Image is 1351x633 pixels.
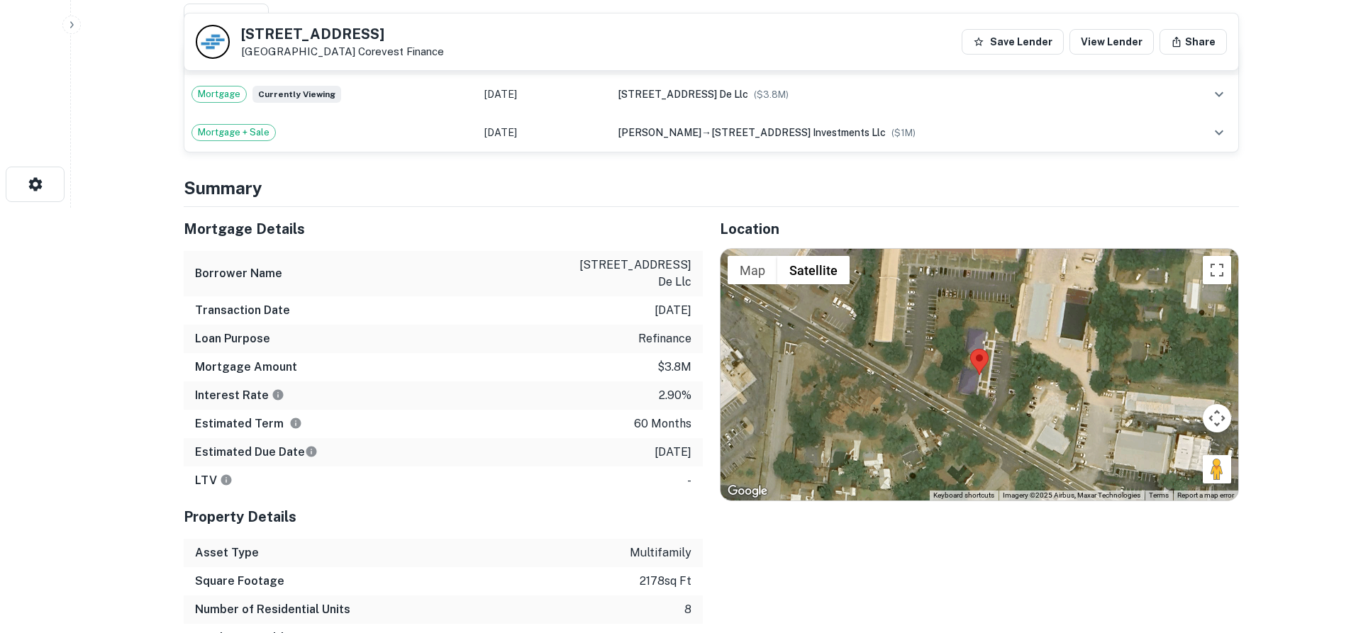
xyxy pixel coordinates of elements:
h6: Estimated Term [195,415,302,432]
h5: Property Details [184,506,703,527]
span: Mortgage [192,87,246,101]
svg: LTVs displayed on the website are for informational purposes only and may be reported incorrectly... [220,474,233,486]
h5: Mortgage Details [184,218,703,240]
button: Share [1160,29,1227,55]
h6: LTV [195,472,233,489]
h5: [STREET_ADDRESS] [241,27,444,41]
p: 60 months [634,415,691,432]
button: Show satellite imagery [777,256,850,284]
span: Imagery ©2025 Airbus, Maxar Technologies [1003,491,1140,499]
span: Currently viewing [252,86,341,103]
p: [GEOGRAPHIC_DATA] [241,45,444,58]
p: [DATE] [655,444,691,461]
p: refinance [638,330,691,347]
h6: Mortgage Amount [195,359,297,376]
button: expand row [1207,82,1231,106]
h6: Transaction Date [195,302,290,319]
a: View Lender [1069,29,1154,55]
p: 2.90% [659,387,691,404]
img: Google [724,482,771,500]
p: 8 [684,601,691,618]
p: [DATE] [655,302,691,319]
p: multifamily [630,544,691,561]
button: Toggle fullscreen view [1203,256,1231,284]
h6: Borrower Name [195,265,282,282]
h6: Interest Rate [195,387,284,404]
button: Drag Pegman onto the map to open Street View [1203,455,1231,483]
h4: Summary [184,175,1239,201]
td: [DATE] [477,113,611,152]
button: expand row [1207,121,1231,145]
a: Corevest Finance [358,45,444,57]
span: [STREET_ADDRESS] de llc [618,89,748,100]
div: → [618,125,1162,140]
p: $3.8m [657,359,691,376]
h6: Asset Type [195,544,259,561]
a: Report a map error [1177,491,1234,499]
h6: Square Footage [195,573,284,590]
button: Keyboard shortcuts [933,491,994,500]
a: Open this area in Google Maps (opens a new window) [724,482,771,500]
svg: The interest rates displayed on the website are for informational purposes only and may be report... [272,388,284,401]
h6: Loan Purpose [195,330,270,347]
button: Show street map [728,256,777,284]
h6: Number of Residential Units [195,601,350,618]
button: Save Lender [962,29,1064,55]
a: Terms (opens in new tab) [1149,491,1169,499]
h6: Estimated Due Date [195,444,318,461]
p: [STREET_ADDRESS] de llc [564,257,691,291]
div: All Types [184,4,269,32]
p: 2178 sq ft [640,573,691,590]
span: [PERSON_NAME] [618,127,701,138]
h5: Location [720,218,1239,240]
button: Expand All [1164,7,1239,28]
span: [STREET_ADDRESS] investments llc [711,127,886,138]
span: Mortgage + Sale [192,125,275,140]
iframe: Chat Widget [1280,474,1351,542]
p: - [687,472,691,489]
svg: Term is based on a standard schedule for this type of loan. [289,417,302,430]
td: [DATE] [477,75,611,113]
button: Map camera controls [1203,404,1231,432]
svg: Estimate is based on a standard schedule for this type of loan. [305,445,318,458]
span: ($ 1M ) [891,128,916,138]
span: ($ 3.8M ) [754,89,789,100]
